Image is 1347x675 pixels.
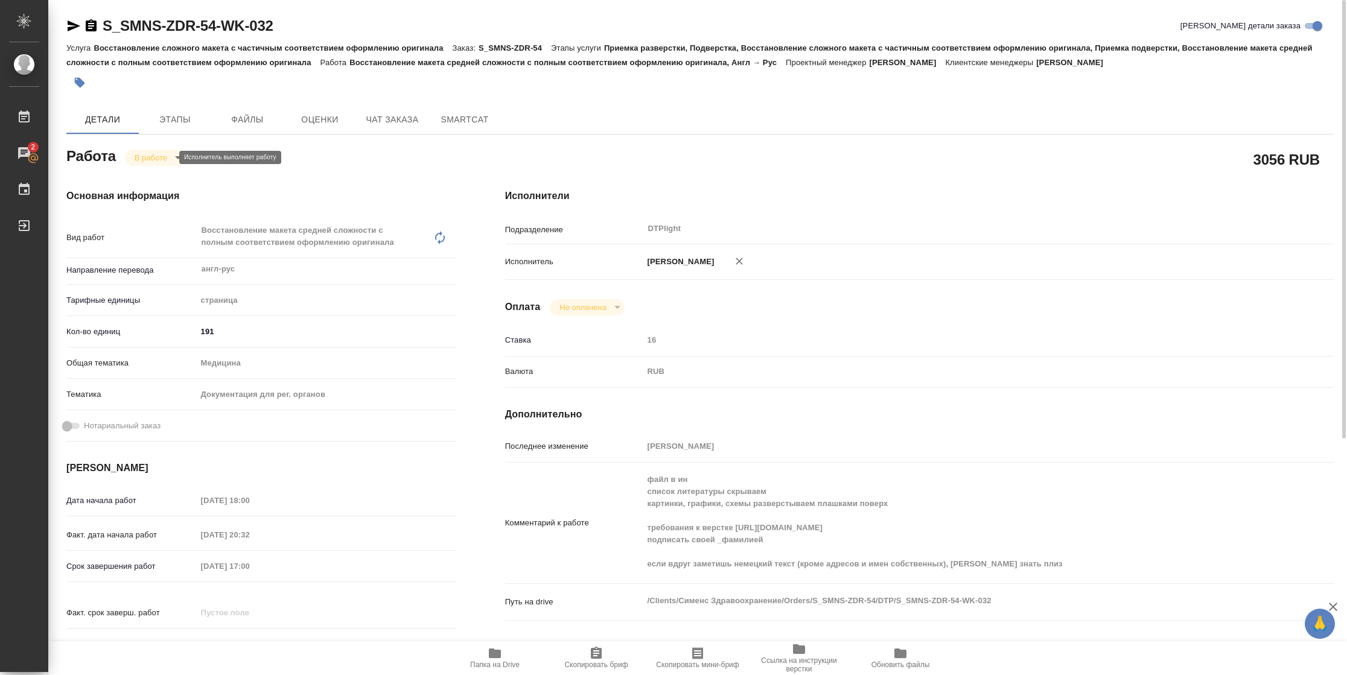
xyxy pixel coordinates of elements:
p: Срок завершения услуги [66,638,197,650]
input: Пустое поле [643,331,1265,349]
div: В работе [125,150,185,166]
span: Детали [74,112,132,127]
button: Папка на Drive [444,641,546,675]
p: Последнее изменение [505,440,643,452]
span: SmartCat [436,112,494,127]
input: Пустое поле [197,526,302,543]
input: Пустое поле [197,604,302,621]
div: страница [197,290,457,311]
h4: Исполнители [505,189,1334,203]
p: Комментарий к работе [505,517,643,529]
button: Скопировать ссылку [84,19,98,33]
p: Восстановление сложного макета с частичным соответствием оформлению оригинала [94,43,452,52]
button: Ссылка на инструкции верстки [748,641,850,675]
p: [PERSON_NAME] [1036,58,1112,67]
textarea: файл в ин список литературы скрываем картинки, графики, схемы разверстываем плашками поверх требо... [643,469,1265,574]
span: Нотариальный заказ [84,420,161,432]
p: [PERSON_NAME] [870,58,946,67]
button: Удалить исполнителя [726,248,753,274]
p: Срок завершения работ [66,560,197,572]
p: Восстановление макета средней сложности с полным соответствием оформлению оригинала, Англ → Рус [349,58,786,67]
input: Пустое поле [197,557,302,575]
span: Скопировать бриф [564,661,628,669]
span: Этапы [146,112,204,127]
p: Факт. срок заверш. работ [66,607,197,619]
p: Направление перевода [66,264,197,276]
div: В работе [550,299,624,315]
input: ✎ Введи что-нибудь [197,635,302,653]
button: Скопировать бриф [546,641,647,675]
input: ✎ Введи что-нибудь [197,323,457,340]
div: RUB [643,361,1265,382]
span: 2 [24,141,42,153]
p: Заказ: [453,43,479,52]
p: Проектный менеджер [786,58,869,67]
h4: Основная информация [66,189,457,203]
a: S_SMNS-ZDR-54-WK-032 [103,17,273,34]
input: Пустое поле [197,492,302,509]
p: Ставка [505,334,643,346]
h2: 3056 RUB [1253,149,1320,170]
button: Обновить файлы [850,641,951,675]
a: 2 [3,138,45,168]
button: Не оплачена [556,302,610,312]
p: [PERSON_NAME] [643,256,715,268]
div: Медицина [197,353,457,373]
button: Добавить тэг [66,69,93,96]
p: Кол-во единиц [66,326,197,338]
h4: Оплата [505,300,541,314]
p: S_SMNS-ZDR-54 [479,43,551,52]
p: Общая тематика [66,357,197,369]
p: Приемка разверстки, Подверстка, Восстановление сложного макета с частичным соответствием оформлен... [66,43,1313,67]
p: Работа [320,58,350,67]
span: Обновить файлы [871,661,930,669]
p: Этапы услуги [551,43,604,52]
p: Тарифные единицы [66,294,197,306]
span: Файлы [218,112,276,127]
p: Исполнитель [505,256,643,268]
h4: Дополнительно [505,407,1334,422]
p: Путь на drive [505,596,643,608]
span: [PERSON_NAME] детали заказа [1180,20,1301,32]
span: 🙏 [1310,611,1330,636]
p: Тематика [66,388,197,401]
p: Клиентские менеджеры [945,58,1036,67]
p: Подразделение [505,224,643,236]
button: Скопировать мини-бриф [647,641,748,675]
div: Документация для рег. органов [197,384,457,405]
textarea: /Clients/Сименс Здравоохранение/Orders/S_SMNS-ZDR-54/DTP/S_SMNS-ZDR-54-WK-032 [643,591,1265,611]
h4: [PERSON_NAME] [66,461,457,475]
span: Скопировать мини-бриф [656,661,739,669]
p: Вид работ [66,232,197,244]
input: Пустое поле [643,437,1265,455]
button: В работе [131,153,171,163]
h2: Работа [66,144,116,166]
p: Дата начала работ [66,495,197,507]
button: Скопировать ссылку для ЯМессенджера [66,19,81,33]
span: Чат заказа [363,112,421,127]
span: Папка на Drive [470,661,520,669]
p: Услуга [66,43,94,52]
span: Ссылка на инструкции верстки [756,656,842,673]
span: Оценки [291,112,349,127]
p: Факт. дата начала работ [66,529,197,541]
p: Валюта [505,366,643,378]
button: 🙏 [1305,609,1335,639]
